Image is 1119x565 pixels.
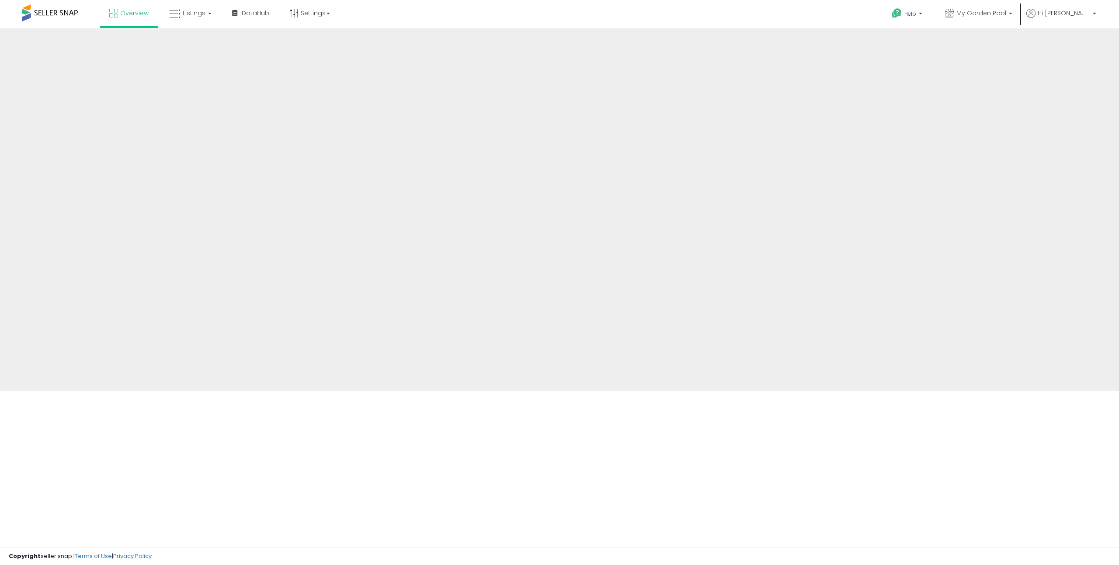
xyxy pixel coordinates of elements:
[120,9,149,17] span: Overview
[956,9,1006,17] span: My Garden Pool
[242,9,269,17] span: DataHub
[904,10,916,17] span: Help
[183,9,205,17] span: Listings
[885,1,931,28] a: Help
[1038,9,1090,17] span: Hi [PERSON_NAME]
[1026,9,1096,28] a: Hi [PERSON_NAME]
[891,8,902,19] i: Get Help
